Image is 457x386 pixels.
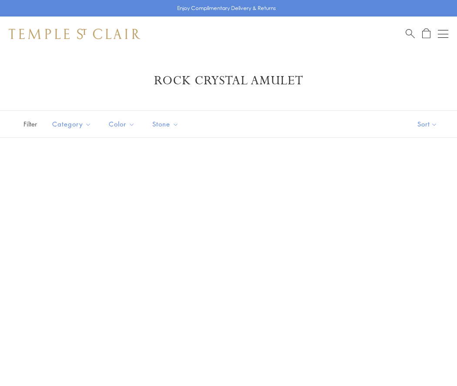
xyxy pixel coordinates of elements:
[46,114,98,134] button: Category
[398,111,457,137] button: Show sort by
[422,28,430,39] a: Open Shopping Bag
[146,114,185,134] button: Stone
[22,73,435,89] h1: Rock Crystal Amulet
[438,29,448,39] button: Open navigation
[406,28,415,39] a: Search
[148,119,185,130] span: Stone
[104,119,141,130] span: Color
[9,29,140,39] img: Temple St. Clair
[102,114,141,134] button: Color
[48,119,98,130] span: Category
[177,4,276,13] p: Enjoy Complimentary Delivery & Returns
